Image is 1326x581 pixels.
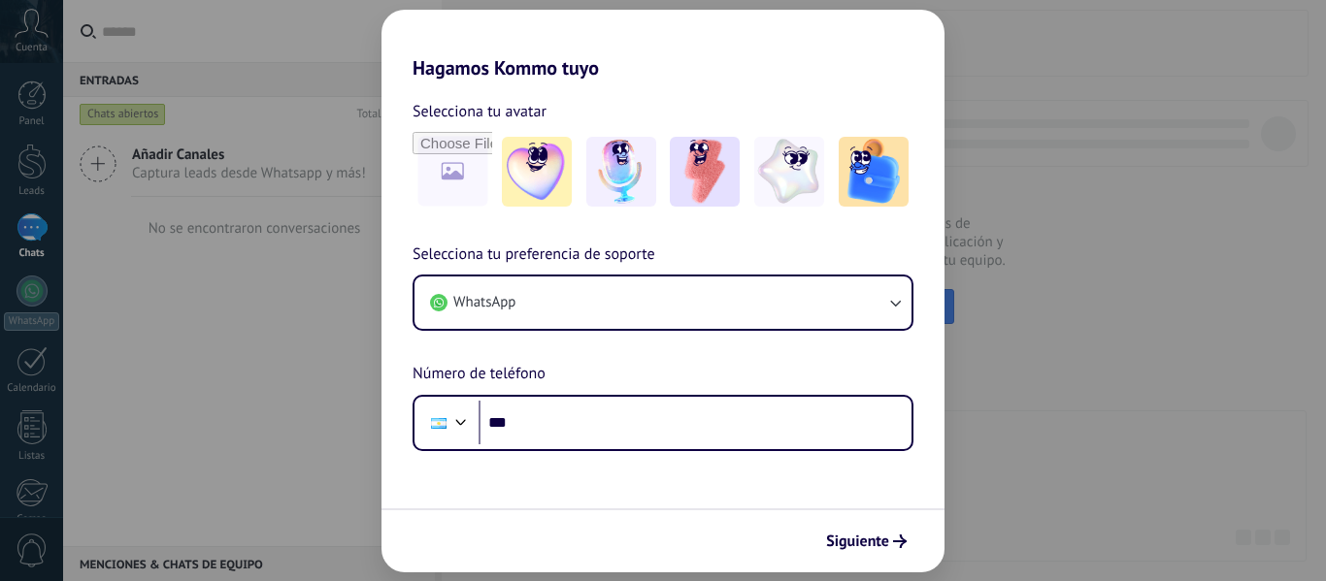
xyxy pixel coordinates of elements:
img: -3.jpeg [670,137,740,207]
span: Siguiente [826,534,889,548]
img: -1.jpeg [502,137,572,207]
span: Selecciona tu avatar [413,99,547,124]
img: -2.jpeg [586,137,656,207]
button: WhatsApp [414,276,912,329]
img: -5.jpeg [839,137,909,207]
div: Argentina: + 54 [420,403,457,443]
img: -4.jpeg [754,137,824,207]
span: Número de teléfono [413,362,546,387]
span: WhatsApp [453,293,515,312]
h2: Hagamos Kommo tuyo [381,10,945,80]
button: Siguiente [817,525,915,558]
span: Selecciona tu preferencia de soporte [413,242,655,268]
